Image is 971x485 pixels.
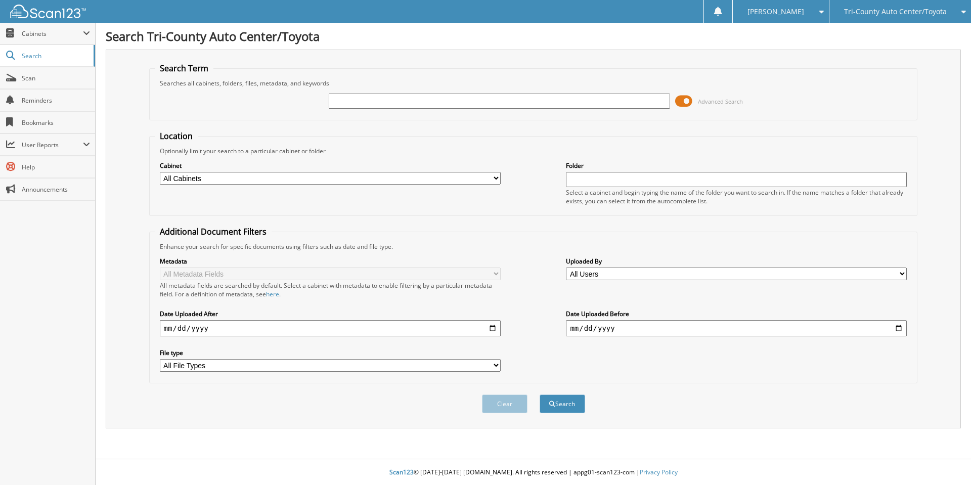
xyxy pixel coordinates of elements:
[22,96,90,105] span: Reminders
[266,290,279,298] a: here
[22,141,83,149] span: User Reports
[155,130,198,142] legend: Location
[22,163,90,171] span: Help
[540,394,585,413] button: Search
[155,63,213,74] legend: Search Term
[747,9,804,15] span: [PERSON_NAME]
[844,9,947,15] span: Tri-County Auto Center/Toyota
[155,226,272,237] legend: Additional Document Filters
[96,460,971,485] div: © [DATE]-[DATE] [DOMAIN_NAME]. All rights reserved | appg01-scan123-com |
[22,74,90,82] span: Scan
[698,98,743,105] span: Advanced Search
[22,52,89,60] span: Search
[389,468,414,476] span: Scan123
[566,188,907,205] div: Select a cabinet and begin typing the name of the folder you want to search in. If the name match...
[566,161,907,170] label: Folder
[640,468,678,476] a: Privacy Policy
[106,28,961,45] h1: Search Tri-County Auto Center/Toyota
[155,79,912,87] div: Searches all cabinets, folders, files, metadata, and keywords
[160,310,501,318] label: Date Uploaded After
[22,118,90,127] span: Bookmarks
[566,310,907,318] label: Date Uploaded Before
[10,5,86,18] img: scan123-logo-white.svg
[22,29,83,38] span: Cabinets
[22,185,90,194] span: Announcements
[160,348,501,357] label: File type
[155,147,912,155] div: Optionally limit your search to a particular cabinet or folder
[155,242,912,251] div: Enhance your search for specific documents using filters such as date and file type.
[566,257,907,266] label: Uploaded By
[566,320,907,336] input: end
[160,257,501,266] label: Metadata
[160,161,501,170] label: Cabinet
[160,320,501,336] input: start
[482,394,527,413] button: Clear
[160,281,501,298] div: All metadata fields are searched by default. Select a cabinet with metadata to enable filtering b...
